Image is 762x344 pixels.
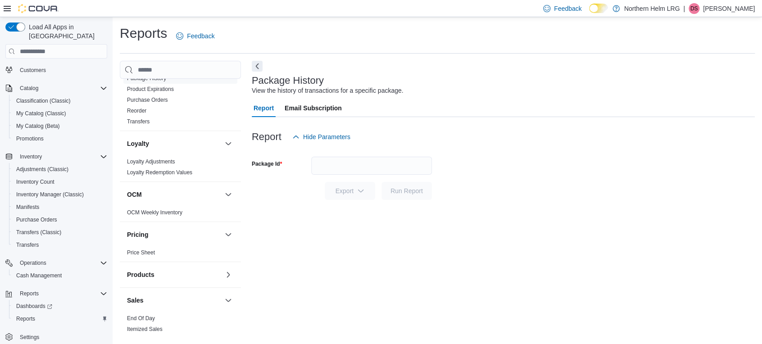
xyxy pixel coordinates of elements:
a: Cash Management [13,270,65,281]
span: Run Report [390,186,423,195]
span: Transfers (Classic) [13,227,107,238]
span: Cash Management [13,270,107,281]
button: Run Report [381,182,432,200]
button: My Catalog (Beta) [9,120,111,132]
a: Reorder [127,108,146,114]
div: Dylan Savoie [689,3,699,14]
span: Feedback [187,32,214,41]
span: Operations [20,259,46,267]
span: Catalog [20,85,38,92]
button: Pricing [127,230,221,239]
img: Cova [18,4,59,13]
a: Product Expirations [127,86,174,92]
a: Transfers [127,118,150,125]
button: Transfers (Classic) [9,226,111,239]
button: Inventory Count [9,176,111,188]
span: Price Sheet [127,249,155,256]
button: My Catalog (Classic) [9,107,111,120]
a: Inventory Count [13,177,58,187]
span: Customers [16,64,107,75]
span: Dashboards [13,301,107,312]
span: Reports [16,315,35,322]
a: Transfers (Classic) [13,227,65,238]
a: Adjustments (Classic) [13,164,72,175]
h3: Sales [127,296,144,305]
h3: Loyalty [127,139,149,148]
button: Pricing [223,229,234,240]
span: Manifests [16,204,39,211]
span: Cash Management [16,272,62,279]
span: My Catalog (Beta) [13,121,107,131]
a: Purchase Orders [13,214,61,225]
button: Next [252,61,263,72]
p: | [683,3,685,14]
span: Inventory Count [13,177,107,187]
span: Sales by Classification [127,336,181,344]
button: Operations [2,257,111,269]
button: Customers [2,63,111,76]
h1: Reports [120,24,167,42]
input: Dark Mode [589,4,608,13]
span: DS [690,3,698,14]
span: My Catalog (Classic) [13,108,107,119]
a: Itemized Sales [127,326,163,332]
a: Manifests [13,202,43,213]
a: Feedback [172,27,218,45]
label: Package Id [252,160,282,167]
a: My Catalog (Beta) [13,121,63,131]
div: Loyalty [120,156,241,181]
span: Hide Parameters [303,132,350,141]
span: Operations [16,258,107,268]
span: Dashboards [16,303,52,310]
h3: Package History [252,75,324,86]
button: Operations [16,258,50,268]
button: Sales [127,296,221,305]
span: Purchase Orders [16,216,57,223]
a: Inventory Manager (Classic) [13,189,87,200]
a: Dashboards [13,301,56,312]
h3: Products [127,270,154,279]
button: Catalog [16,83,42,94]
span: Loyalty Redemption Values [127,169,192,176]
button: Transfers [9,239,111,251]
button: OCM [127,190,221,199]
span: Inventory [16,151,107,162]
button: Catalog [2,82,111,95]
span: Customers [20,67,46,74]
p: [PERSON_NAME] [703,3,755,14]
a: End Of Day [127,315,155,321]
button: Classification (Classic) [9,95,111,107]
span: Settings [20,334,39,341]
span: Promotions [13,133,107,144]
span: Transfers (Classic) [16,229,61,236]
button: Promotions [9,132,111,145]
span: Transfers [16,241,39,249]
div: OCM [120,207,241,222]
span: Itemized Sales [127,326,163,333]
a: My Catalog (Classic) [13,108,70,119]
a: Transfers [13,240,42,250]
button: Inventory Manager (Classic) [9,188,111,201]
a: Dashboards [9,300,111,312]
button: Products [223,269,234,280]
span: Reports [20,290,39,297]
a: Customers [16,65,50,76]
button: Manifests [9,201,111,213]
button: Reports [9,312,111,325]
button: Export [325,182,375,200]
span: My Catalog (Beta) [16,122,60,130]
button: Inventory [2,150,111,163]
span: Inventory [20,153,42,160]
a: Promotions [13,133,47,144]
a: Price Sheet [127,249,155,256]
button: Hide Parameters [289,128,354,146]
button: Settings [2,330,111,344]
span: Inventory Manager (Classic) [16,191,84,198]
button: Inventory [16,151,45,162]
span: Purchase Orders [127,96,168,104]
span: Classification (Classic) [16,97,71,104]
span: Settings [16,331,107,343]
h3: Report [252,131,281,142]
span: OCM Weekly Inventory [127,209,182,216]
